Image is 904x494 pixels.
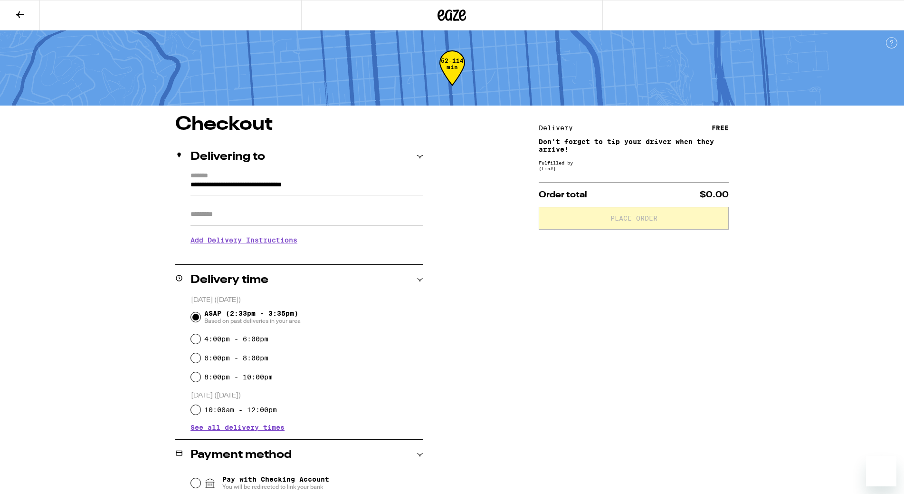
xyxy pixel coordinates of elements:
div: Delivery [539,125,580,131]
label: 8:00pm - 10:00pm [204,373,273,381]
span: Pay with Checking Account [222,475,329,491]
span: Place Order [610,215,657,222]
h2: Delivery time [190,274,268,286]
button: See all delivery times [190,424,285,431]
span: ASAP (2:33pm - 3:35pm) [204,310,301,325]
label: 6:00pm - 8:00pm [204,354,268,362]
div: Fulfilled by (Lic# ) [539,160,729,171]
p: We'll contact you at [PHONE_NUMBER] when we arrive [190,251,423,259]
span: Based on past deliveries in your area [204,317,301,325]
label: 10:00am - 12:00pm [204,406,277,414]
span: You will be redirected to link your bank [222,483,329,491]
h3: Add Delivery Instructions [190,229,423,251]
h2: Delivering to [190,151,265,163]
span: Order total [539,191,587,199]
iframe: Button to launch messaging window [866,456,896,486]
button: Place Order [539,207,729,230]
div: 52-114 min [439,58,465,93]
div: FREE [712,125,729,131]
h2: Payment method [190,449,292,461]
label: 4:00pm - 6:00pm [204,335,268,343]
p: [DATE] ([DATE]) [191,296,423,305]
h1: Checkout [175,115,423,134]
p: [DATE] ([DATE]) [191,391,423,400]
p: Don't forget to tip your driver when they arrive! [539,138,729,153]
span: $0.00 [700,191,729,199]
